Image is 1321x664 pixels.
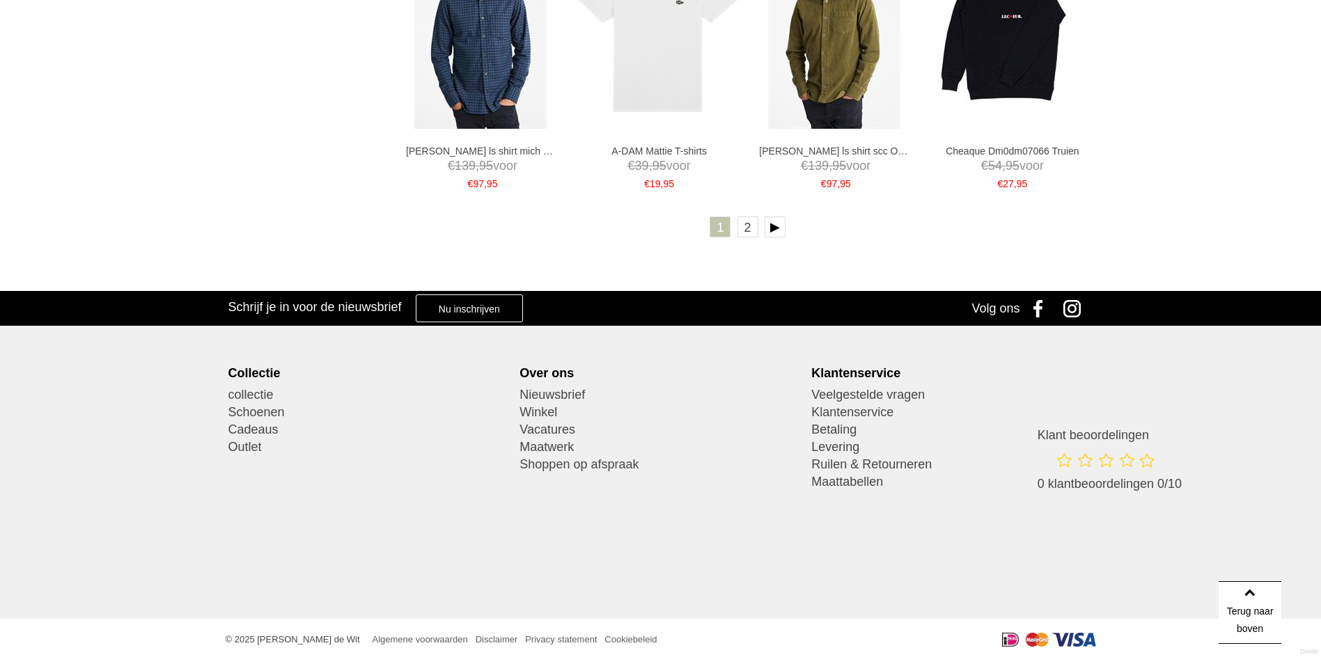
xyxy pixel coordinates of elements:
span: € [821,178,827,189]
a: Cadeaus [228,421,509,438]
a: Veelgestelde vragen [811,386,1093,404]
a: Levering [811,438,1093,456]
a: Betaling [811,421,1093,438]
span: € [468,178,474,189]
a: Outlet [228,438,509,456]
span: , [829,159,832,173]
span: 95 [663,178,674,189]
span: voor [759,157,912,175]
a: [PERSON_NAME] ls shirt mich Overhemden [406,145,559,157]
span: , [476,159,479,173]
span: € [801,159,808,173]
a: Cheaque Dm0dm07066 Truien [936,145,1089,157]
span: 95 [479,159,493,173]
img: Visa [1052,633,1096,647]
a: A-DAM Mattie T-shirts [583,145,736,157]
a: Ruilen & Retourneren [811,456,1093,473]
span: 139 [455,159,476,173]
div: Volg ons [971,291,1019,326]
span: , [1002,159,1006,173]
img: Mastercard [1026,633,1049,647]
a: Maatwerk [519,438,801,456]
a: Instagram [1058,291,1093,326]
a: Nu inschrijven [416,294,523,322]
div: Collectie [228,365,509,381]
span: , [661,178,664,189]
span: € [981,159,988,173]
span: © 2025 [PERSON_NAME] de Wit [226,634,360,645]
h3: Klant beoordelingen [1038,427,1182,443]
span: 0 klantbeoordelingen 0/10 [1038,477,1182,491]
a: Facebook [1024,291,1058,326]
a: Privacy statement [525,634,597,645]
span: 19 [650,178,661,189]
a: Schoenen [228,404,509,421]
span: , [837,178,840,189]
a: Terug naar boven [1219,581,1281,644]
a: Vacatures [519,421,801,438]
span: 95 [832,159,846,173]
span: 139 [808,159,829,173]
span: € [644,178,650,189]
span: 95 [487,178,498,189]
h3: Schrijf je in voor de nieuwsbrief [228,299,401,315]
a: Nieuwsbrief [519,386,801,404]
span: 95 [840,178,851,189]
div: Over ons [519,365,801,381]
a: Klantenservice [811,404,1093,421]
a: collectie [228,386,509,404]
span: , [1014,178,1017,189]
span: , [649,159,652,173]
span: 27 [1003,178,1014,189]
img: iDeal [1002,633,1019,647]
a: Maattabellen [811,473,1093,491]
a: Disclaimer [476,634,518,645]
span: voor [583,157,736,175]
a: [PERSON_NAME] ls shirt scc Overhemden [759,145,912,157]
a: 2 [737,216,758,237]
a: Shoppen op afspraak [519,456,801,473]
span: 95 [652,159,666,173]
a: 1 [710,216,730,237]
span: voor [406,157,559,175]
span: 97 [827,178,838,189]
span: 97 [473,178,484,189]
span: € [998,178,1003,189]
span: 39 [635,159,649,173]
a: Algemene voorwaarden [373,634,468,645]
span: € [448,159,455,173]
a: Klant beoordelingen 0 klantbeoordelingen 0/10 [1038,427,1182,506]
a: Cookiebeleid [604,634,657,645]
span: 95 [1017,178,1028,189]
span: € [628,159,635,173]
span: 95 [1006,159,1019,173]
span: , [484,178,487,189]
span: voor [936,157,1089,175]
a: Divide [1300,643,1318,661]
span: 54 [988,159,1002,173]
div: Klantenservice [811,365,1093,381]
a: Winkel [519,404,801,421]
